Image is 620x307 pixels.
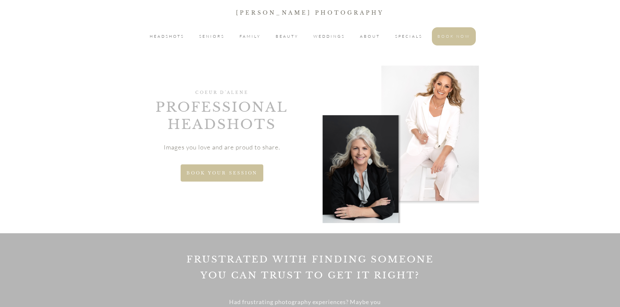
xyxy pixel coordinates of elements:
[437,32,470,40] a: BOOK NOW
[136,90,307,98] h1: COEUR D'ALENE
[13,269,607,285] h2: you can trust to get it right?
[312,57,484,228] img: Braning collage
[395,32,422,40] a: SPECIALS
[199,32,225,40] a: SENIORS
[0,8,620,17] p: [PERSON_NAME] Photography
[276,32,298,40] a: BEAUTY
[181,164,263,182] a: BOOK YOUR SESSION
[150,32,184,40] a: HEADSHOTS
[13,253,607,269] h2: Frustrated with finding someone
[164,137,280,158] p: Images you love and are proud to share.
[186,170,257,176] span: BOOK YOUR SESSION
[156,99,288,133] span: Professional headshots
[313,32,345,40] a: WEDDINGS
[360,32,380,40] a: ABOUT
[240,32,261,40] a: FAMILY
